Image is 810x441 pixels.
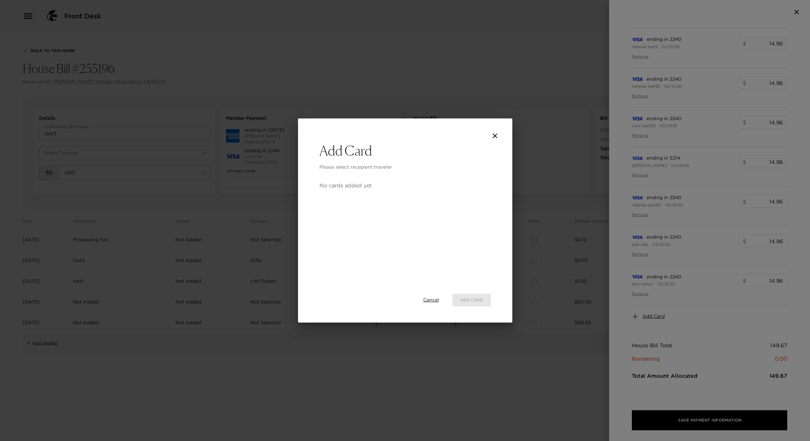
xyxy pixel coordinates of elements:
[488,129,502,143] button: close
[319,143,491,159] h3: Add Card
[423,297,439,303] button: Cancel
[319,164,491,171] span: Please select recepient traveler
[319,181,372,189] p: No cards added yet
